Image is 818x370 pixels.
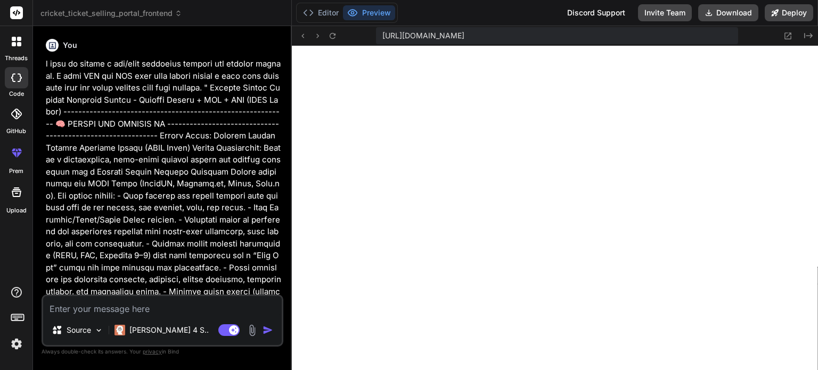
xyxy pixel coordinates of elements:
[94,326,103,335] img: Pick Models
[6,127,26,136] label: GitHub
[292,46,818,370] iframe: Preview
[63,40,77,51] h6: You
[5,54,28,63] label: threads
[143,348,162,355] span: privacy
[9,89,24,98] label: code
[114,325,125,335] img: Claude 4 Sonnet
[638,4,692,21] button: Invite Team
[382,30,464,41] span: [URL][DOMAIN_NAME]
[129,325,209,335] p: [PERSON_NAME] 4 S..
[246,324,258,336] img: attachment
[7,335,26,353] img: settings
[9,167,23,176] label: prem
[6,206,27,215] label: Upload
[561,4,632,21] div: Discord Support
[698,4,758,21] button: Download
[67,325,91,335] p: Source
[343,5,395,20] button: Preview
[40,8,182,19] span: cricket_ticket_selling_portal_frontend
[263,325,273,335] img: icon
[765,4,813,21] button: Deploy
[42,347,283,357] p: Always double-check its answers. Your in Bind
[299,5,343,20] button: Editor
